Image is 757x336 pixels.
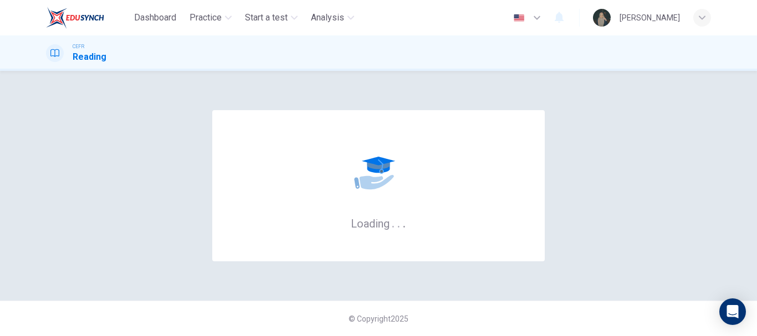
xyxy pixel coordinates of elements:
img: EduSynch logo [46,7,104,29]
h6: . [391,213,395,231]
span: CEFR [73,43,84,50]
img: en [512,14,526,22]
div: [PERSON_NAME] [620,11,680,24]
span: Analysis [311,11,344,24]
h6: . [397,213,401,231]
button: Start a test [241,8,302,28]
div: Open Intercom Messenger [719,298,746,325]
span: Practice [190,11,222,24]
a: EduSynch logo [46,7,130,29]
img: Profile picture [593,9,611,27]
button: Practice [185,8,236,28]
span: © Copyright 2025 [349,314,408,323]
span: Start a test [245,11,288,24]
button: Analysis [306,8,359,28]
h6: Loading [351,216,406,230]
button: Dashboard [130,8,181,28]
h1: Reading [73,50,106,64]
span: Dashboard [134,11,176,24]
h6: . [402,213,406,231]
